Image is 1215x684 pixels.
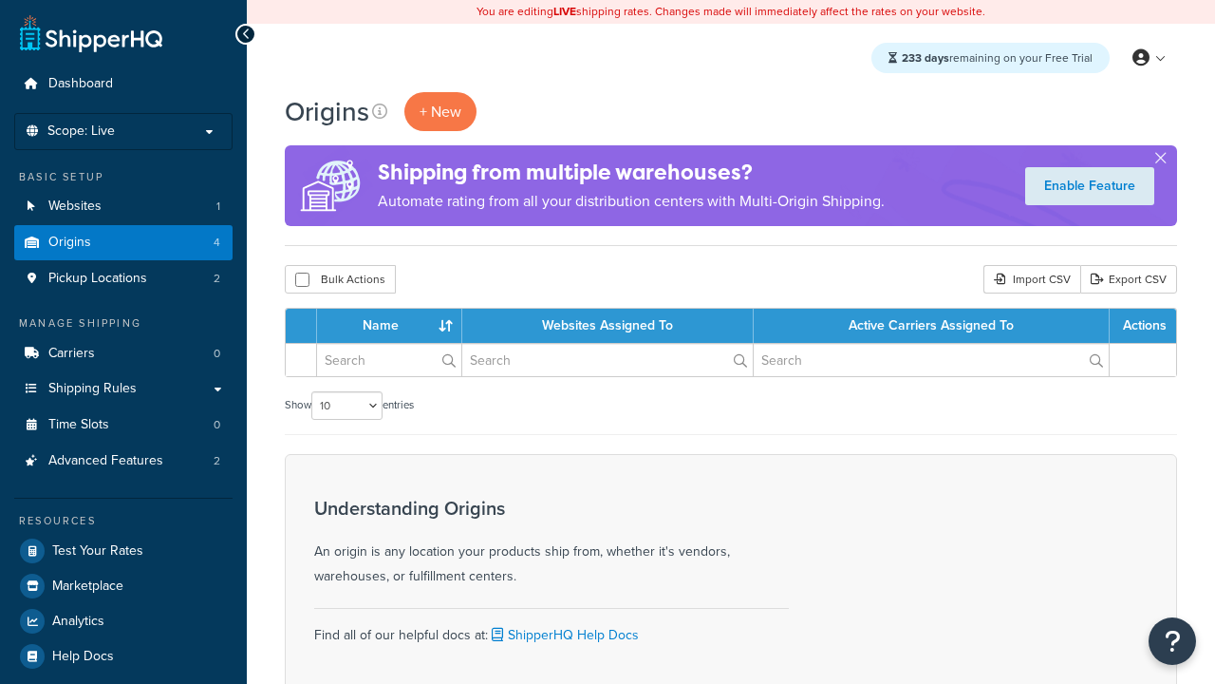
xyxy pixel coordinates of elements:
[1080,265,1177,294] a: Export CSV
[14,444,233,479] li: Advanced Features
[14,261,233,296] li: Pickup Locations
[311,391,383,420] select: Showentries
[14,604,233,638] a: Analytics
[52,614,104,630] span: Analytics
[14,408,233,443] a: Time Slots 0
[52,649,114,665] span: Help Docs
[20,14,162,52] a: ShipperHQ Home
[14,444,233,479] a: Advanced Features 2
[52,543,143,560] span: Test Your Rates
[14,569,233,603] a: Marketplace
[48,199,102,215] span: Websites
[214,235,220,251] span: 4
[983,265,1080,294] div: Import CSV
[378,188,885,215] p: Automate rating from all your distribution centers with Multi-Origin Shipping.
[462,344,753,376] input: Search
[285,391,414,420] label: Show entries
[14,189,233,224] a: Websites 1
[14,225,233,260] a: Origins 4
[314,608,789,648] div: Find all of our helpful docs at:
[214,453,220,469] span: 2
[14,225,233,260] li: Origins
[214,346,220,362] span: 0
[871,43,1110,73] div: remaining on your Free Trial
[754,309,1110,343] th: Active Carriers Assigned To
[14,534,233,568] a: Test Your Rates
[48,76,113,92] span: Dashboard
[404,92,477,131] a: + New
[48,235,91,251] span: Origins
[48,381,137,397] span: Shipping Rules
[14,371,233,407] a: Shipping Rules
[214,417,220,433] span: 0
[14,189,233,224] li: Websites
[1149,617,1196,665] button: Open Resource Center
[14,315,233,332] div: Manage Shipping
[14,261,233,296] a: Pickup Locations 2
[314,498,789,519] h3: Understanding Origins
[14,169,233,185] div: Basic Setup
[285,93,369,130] h1: Origins
[902,49,949,66] strong: 233 days
[52,579,123,595] span: Marketplace
[317,309,462,343] th: Name
[314,498,789,589] div: An origin is any location your products ship from, whether it's vendors, warehouses, or fulfillme...
[47,123,115,140] span: Scope: Live
[14,336,233,371] a: Carriers 0
[48,417,109,433] span: Time Slots
[14,336,233,371] li: Carriers
[285,145,378,226] img: ad-origins-multi-dfa493678c5a35abed25fd24b4b8a3fa3505936ce257c16c00bdefe2f3200be3.png
[48,346,95,362] span: Carriers
[553,3,576,20] b: LIVE
[462,309,754,343] th: Websites Assigned To
[285,265,396,294] button: Bulk Actions
[488,625,639,645] a: ShipperHQ Help Docs
[1025,167,1154,205] a: Enable Feature
[378,157,885,188] h4: Shipping from multiple warehouses?
[48,271,147,287] span: Pickup Locations
[754,344,1109,376] input: Search
[216,199,220,215] span: 1
[14,66,233,102] a: Dashboard
[14,513,233,529] div: Resources
[48,453,163,469] span: Advanced Features
[420,101,461,123] span: + New
[1110,309,1176,343] th: Actions
[317,344,461,376] input: Search
[14,408,233,443] li: Time Slots
[14,639,233,674] a: Help Docs
[214,271,220,287] span: 2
